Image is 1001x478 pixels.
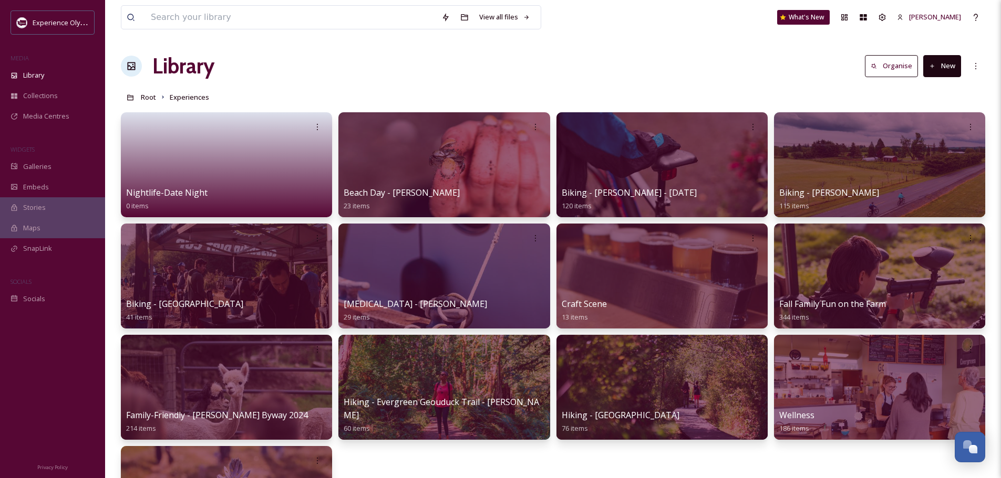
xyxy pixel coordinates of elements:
[344,312,370,322] span: 29 items
[126,409,308,421] span: Family-Friendly - [PERSON_NAME] Byway 2024
[23,182,49,192] span: Embeds
[17,17,27,28] img: download.jpeg
[126,423,156,433] span: 214 items
[146,6,436,29] input: Search your library
[344,201,370,210] span: 23 items
[779,409,814,421] span: Wellness
[779,187,879,198] span: Biking - [PERSON_NAME]
[923,55,961,77] button: New
[779,188,879,210] a: Biking - [PERSON_NAME]115 items
[37,460,68,473] a: Privacy Policy
[779,312,809,322] span: 344 items
[779,410,814,433] a: Wellness186 items
[344,396,539,421] span: Hiking - Evergreen Geouduck Trail - [PERSON_NAME]
[865,55,918,77] button: Organise
[170,92,209,102] span: Experiences
[23,70,44,80] span: Library
[562,410,679,433] a: Hiking - [GEOGRAPHIC_DATA]76 items
[126,201,149,210] span: 0 items
[779,298,886,310] span: Fall Family Fun on the Farm
[170,91,209,103] a: Experiences
[37,464,68,471] span: Privacy Policy
[562,409,679,421] span: Hiking - [GEOGRAPHIC_DATA]
[11,145,35,153] span: WIDGETS
[126,188,208,210] a: Nightlife-Date Night0 items
[126,299,243,322] a: Biking - [GEOGRAPHIC_DATA]41 items
[126,410,308,433] a: Family-Friendly - [PERSON_NAME] Byway 2024214 items
[562,298,607,310] span: Craft Scene
[23,91,58,101] span: Collections
[11,54,29,62] span: MEDIA
[892,7,966,27] a: [PERSON_NAME]
[562,299,607,322] a: Craft Scene13 items
[126,312,152,322] span: 41 items
[141,92,156,102] span: Root
[562,188,697,210] a: Biking - [PERSON_NAME] - [DATE]120 items
[777,10,830,25] a: What's New
[779,201,809,210] span: 115 items
[344,187,460,198] span: Beach Day - [PERSON_NAME]
[141,91,156,103] a: Root
[23,111,69,121] span: Media Centres
[23,294,45,304] span: Socials
[474,7,535,27] a: View all files
[11,278,32,285] span: SOCIALS
[152,50,214,82] a: Library
[909,12,961,22] span: [PERSON_NAME]
[955,432,985,462] button: Open Chat
[344,423,370,433] span: 60 items
[344,397,539,433] a: Hiking - Evergreen Geouduck Trail - [PERSON_NAME]60 items
[562,423,588,433] span: 76 items
[126,187,208,198] span: Nightlife-Date Night
[865,55,923,77] a: Organise
[562,312,588,322] span: 13 items
[23,243,52,253] span: SnapLink
[23,162,51,172] span: Galleries
[562,201,592,210] span: 120 items
[779,299,886,322] a: Fall Family Fun on the Farm344 items
[23,223,40,233] span: Maps
[562,187,697,198] span: Biking - [PERSON_NAME] - [DATE]
[344,298,487,310] span: [MEDICAL_DATA] - [PERSON_NAME]
[126,298,243,310] span: Biking - [GEOGRAPHIC_DATA]
[344,188,460,210] a: Beach Day - [PERSON_NAME]23 items
[779,423,809,433] span: 186 items
[33,17,95,27] span: Experience Olympia
[344,299,487,322] a: [MEDICAL_DATA] - [PERSON_NAME]29 items
[23,203,46,213] span: Stories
